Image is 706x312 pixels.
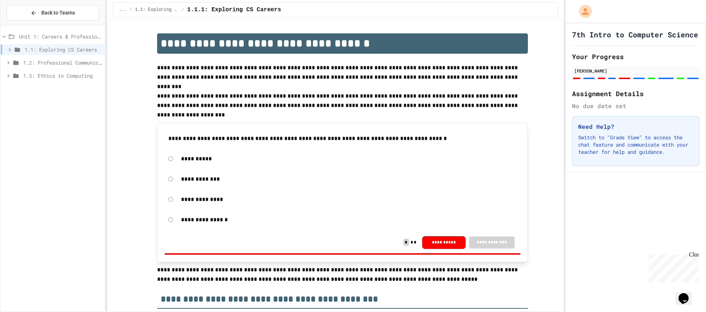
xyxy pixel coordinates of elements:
[676,283,699,305] iframe: chat widget
[3,3,50,46] div: Chat with us now!Close
[130,7,132,13] span: /
[572,52,699,62] h2: Your Progress
[572,102,699,110] div: No due date set
[578,122,693,131] h3: Need Help?
[25,46,102,53] span: 1.1: Exploring CS Careers
[23,72,102,79] span: 1.3: Ethics in Computing
[7,5,99,21] button: Back to Teams
[41,9,75,17] span: Back to Teams
[646,251,699,282] iframe: chat widget
[574,67,697,74] div: [PERSON_NAME]
[182,7,184,13] span: /
[187,5,281,14] span: 1.1.1: Exploring CS Careers
[119,7,127,13] span: ...
[135,7,179,13] span: 1.1: Exploring CS Careers
[19,33,102,40] span: Unit 1: Careers & Professionalism
[572,29,698,40] h1: 7th Intro to Computer Science
[572,89,699,99] h2: Assignment Details
[23,59,102,66] span: 1.2: Professional Communication
[578,134,693,156] p: Switch to "Grade View" to access the chat feature and communicate with your teacher for help and ...
[571,3,594,20] div: My Account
